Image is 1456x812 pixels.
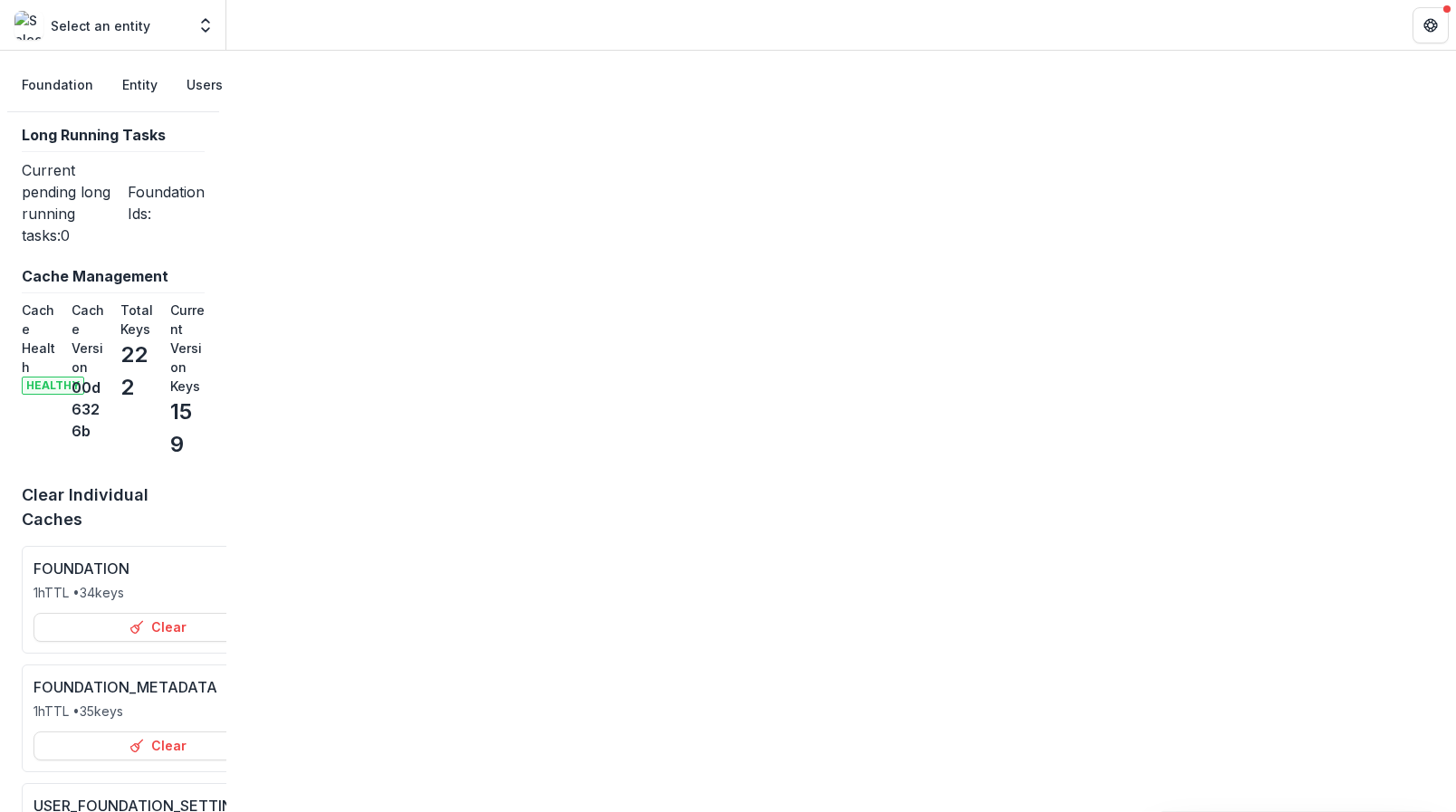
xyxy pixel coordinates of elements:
dt: Total Keys [120,301,156,339]
p: Foundation Ids: [128,181,205,224]
button: Entity [108,58,172,112]
dd: 00d6326b [72,377,107,442]
h2: Long Running Tasks [22,127,205,144]
button: Foundation [7,58,108,112]
img: Select an entity [14,11,43,40]
p: 1h TTL • 34 keys [34,583,124,602]
dt: Current Version Keys [170,301,206,396]
p: FOUNDATION [34,558,129,579]
p: Current pending long running tasks: 0 [22,159,120,246]
dt: Cache Version [72,301,107,377]
p: Clear Individual Caches [22,482,205,531]
p: 1h TTL • 35 keys [34,702,123,721]
button: Clear [34,731,282,760]
p: FOUNDATION_METADATA [34,676,217,698]
button: Users [172,58,237,112]
span: healthy [22,377,84,395]
p: Select an entity [51,16,150,35]
dd: 159 [170,396,206,461]
dd: 222 [120,339,156,404]
dt: Cache Health [22,301,57,377]
button: Clear [34,613,282,642]
button: Get Help [1413,7,1449,43]
button: Open entity switcher [193,7,218,43]
h2: Cache Management [22,268,205,285]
